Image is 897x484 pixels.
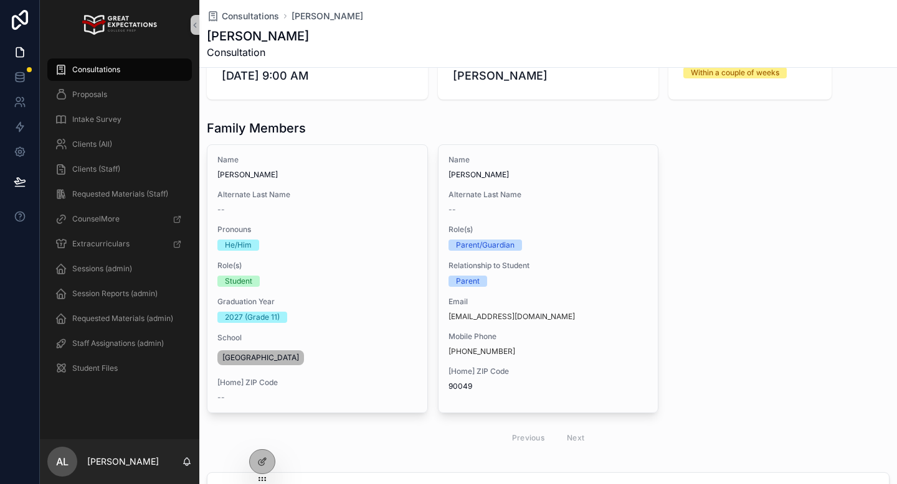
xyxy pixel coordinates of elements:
[217,297,417,307] span: Graduation Year
[72,314,173,323] span: Requested Materials (admin)
[217,155,417,165] span: Name
[72,164,120,174] span: Clients (Staff)
[448,261,648,271] span: Relationship to Student
[225,312,280,323] div: 2027 (Grade 11)
[448,312,575,322] a: [EMAIL_ADDRESS][DOMAIN_NAME]
[448,381,648,391] span: 90049
[207,119,306,137] h1: Family Members
[72,189,168,199] span: Requested Materials (Staff)
[207,27,309,45] h1: [PERSON_NAME]
[222,10,279,22] span: Consultations
[217,261,417,271] span: Role(s)
[47,332,192,355] a: Staff Assignations (admin)
[448,205,456,215] span: --
[217,393,225,403] span: --
[47,108,192,131] a: Intake Survey
[47,58,192,81] a: Consultations
[207,144,428,413] a: Name[PERSON_NAME]Alternate Last Name--PronounsHe/HimRole(s)StudentGraduation Year2027 (Grade 11)S...
[217,205,225,215] span: --
[72,90,107,100] span: Proposals
[292,10,363,22] a: [PERSON_NAME]
[47,307,192,330] a: Requested Materials (admin)
[47,282,192,305] a: Session Reports (admin)
[47,83,192,106] a: Proposals
[47,133,192,156] a: Clients (All)
[217,333,417,343] span: School
[72,65,120,75] span: Consultations
[225,276,252,287] div: Student
[72,139,112,149] span: Clients (All)
[72,289,158,299] span: Session Reports (admin)
[47,233,192,255] a: Extracurriculars
[448,297,648,307] span: Email
[448,347,515,356] a: [PHONE_NUMBER]
[438,144,659,413] a: Name[PERSON_NAME]Alternate Last Name--Role(s)Parent/GuardianRelationship to StudentParentEmail[EM...
[72,338,164,348] span: Staff Assignations (admin)
[448,366,648,376] span: [Home] ZIP Code
[691,67,779,78] div: Within a couple of weeks
[217,190,417,200] span: Alternate Last Name
[217,225,417,235] span: Pronouns
[72,239,130,249] span: Extracurriculars
[456,240,515,251] div: Parent/Guardian
[87,455,159,468] p: [PERSON_NAME]
[448,225,648,235] span: Role(s)
[47,183,192,205] a: Requested Materials (Staff)
[72,114,121,124] span: Intake Survey
[72,264,132,274] span: Sessions (admin)
[72,214,120,224] span: CounselMore
[72,363,118,373] span: Student Files
[47,258,192,280] a: Sessions (admin)
[448,332,648,342] span: Mobile Phone
[56,454,69,469] span: AL
[47,208,192,230] a: CounselMore
[207,10,279,22] a: Consultations
[82,15,156,35] img: App logo
[456,276,480,287] div: Parent
[448,190,648,200] span: Alternate Last Name
[222,353,299,363] span: [GEOGRAPHIC_DATA]
[217,378,417,388] span: [Home] ZIP Code
[217,170,417,180] span: [PERSON_NAME]
[448,155,648,165] span: Name
[448,170,648,180] span: [PERSON_NAME]
[225,240,252,251] div: He/Him
[453,67,644,85] span: [PERSON_NAME]
[40,50,199,396] div: scrollable content
[47,357,192,379] a: Student Files
[47,158,192,180] a: Clients (Staff)
[207,45,309,60] span: Consultation
[222,67,413,85] span: [DATE] 9:00 AM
